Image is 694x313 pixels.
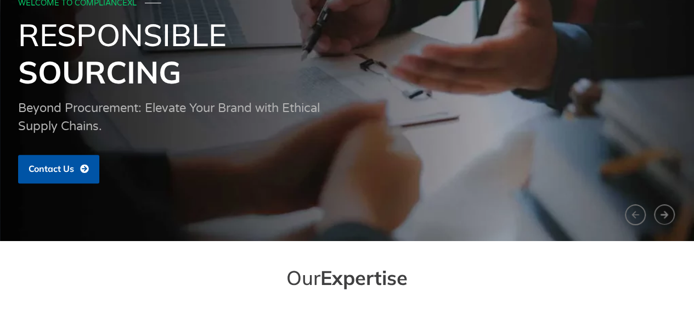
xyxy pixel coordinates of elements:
[18,53,181,91] span: Sourcing
[18,101,320,133] span: Beyond Procurement: Elevate Your Brand with Ethical Supply Chains.
[18,16,676,91] h1: Responsible
[40,265,654,290] h2: Our
[29,164,74,174] span: Contact Us
[320,265,408,290] span: Expertise
[18,155,99,183] a: Contact Us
